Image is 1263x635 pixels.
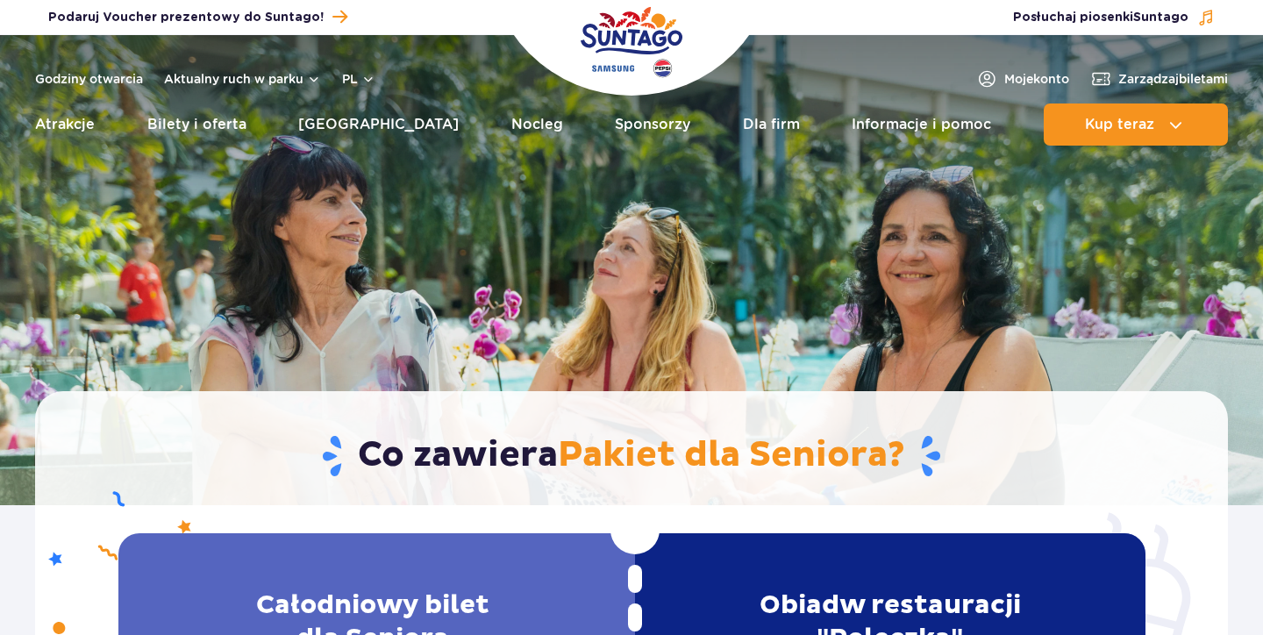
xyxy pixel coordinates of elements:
span: Kup teraz [1085,117,1154,132]
button: Aktualny ruch w parku [164,72,321,86]
span: Posłuchaj piosenki [1013,9,1188,26]
span: Zarządzaj biletami [1118,70,1228,88]
a: [GEOGRAPHIC_DATA] [298,103,459,146]
a: Godziny otwarcia [35,70,143,88]
a: Atrakcje [35,103,95,146]
a: Zarządzajbiletami [1090,68,1228,89]
button: pl [342,70,375,88]
button: Posłuchaj piosenkiSuntago [1013,9,1215,26]
a: Bilety i oferta [147,103,246,146]
a: Sponsorzy [615,103,690,146]
button: Kup teraz [1044,103,1228,146]
a: Dla firm [743,103,800,146]
span: Pakiet dla Seniora? [558,433,905,477]
a: Podaruj Voucher prezentowy do Suntago! [48,5,347,29]
a: Mojekonto [976,68,1069,89]
a: Nocleg [511,103,563,146]
span: Suntago [1133,11,1188,24]
h1: Co zawiera [72,433,1191,479]
span: Podaruj Voucher prezentowy do Suntago! [48,9,324,26]
a: Informacje i pomoc [852,103,991,146]
span: Moje konto [1004,70,1069,88]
